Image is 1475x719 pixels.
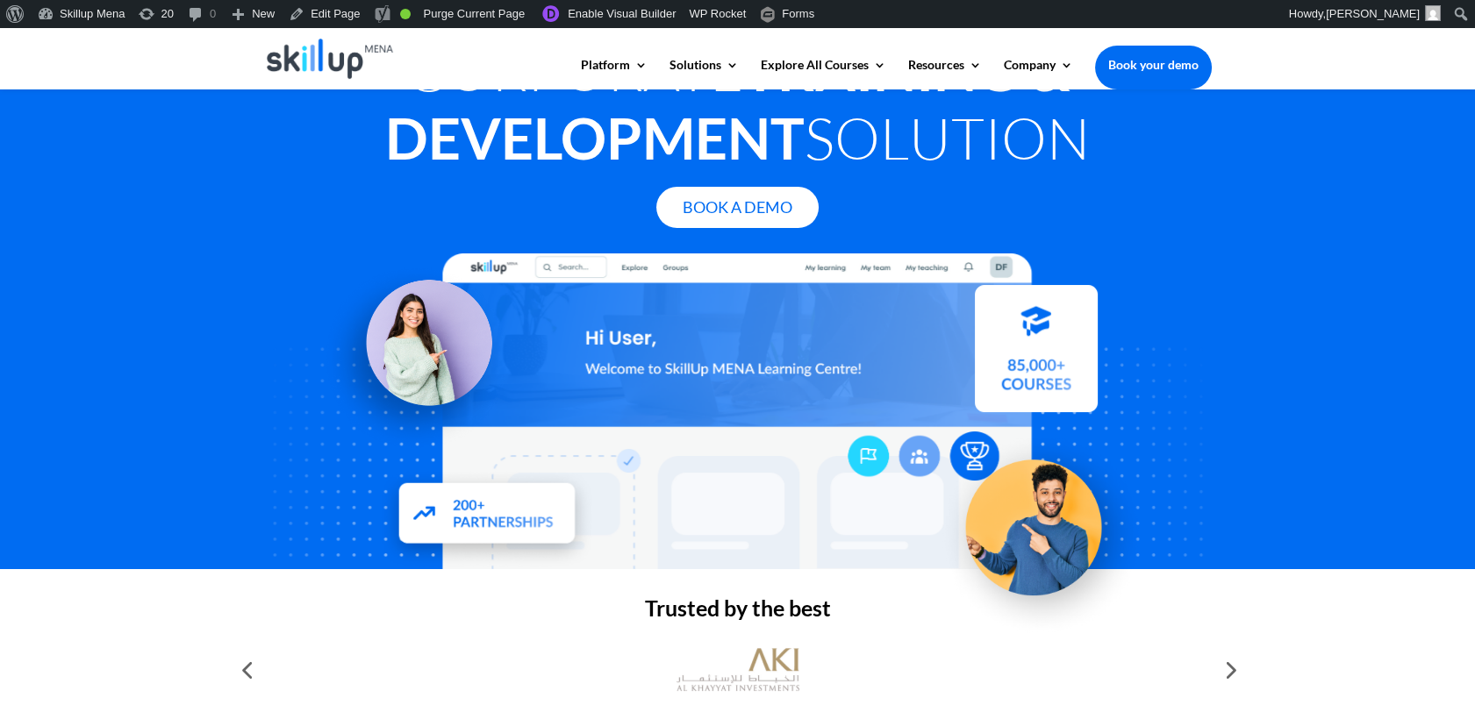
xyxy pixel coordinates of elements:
strong: Training & Development [385,35,1070,172]
a: Book your demo [1095,46,1212,84]
a: Resources [908,59,982,89]
div: Good [400,9,411,19]
h1: Corporate Solution [264,35,1212,181]
a: Solutions [669,59,739,89]
a: Explore All Courses [761,59,886,89]
h2: Trusted by the best [264,597,1212,628]
img: Partners - SkillUp Mena [377,466,595,567]
img: Skillup Mena [267,39,394,79]
img: al khayyat investments logo [677,639,799,701]
img: Courses library - SkillUp MENA [975,293,1098,420]
a: Book A Demo [656,187,819,228]
a: Platform [581,59,648,89]
iframe: Chat Widget [1183,530,1475,719]
span: [PERSON_NAME] [1326,7,1420,20]
img: Learning Management Solution - SkillUp [320,260,510,450]
img: Upskill your workforce - SkillUp [936,422,1145,630]
a: Company [1004,59,1073,89]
